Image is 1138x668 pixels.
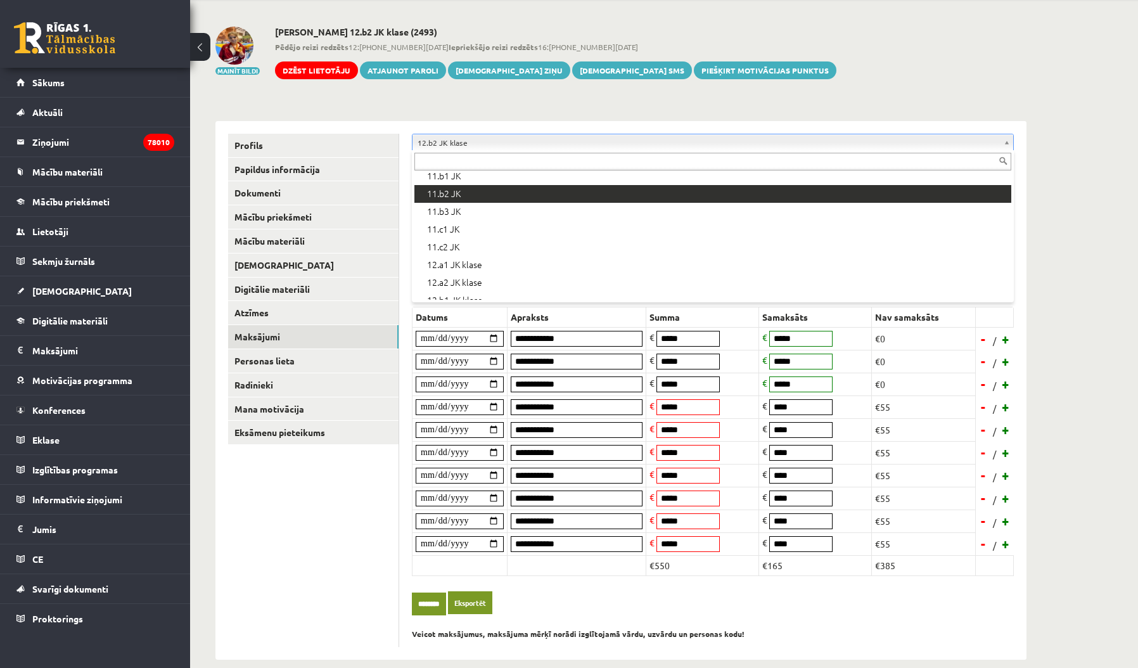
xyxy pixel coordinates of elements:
div: 11.b3 JK [414,203,1011,221]
div: 11.b1 JK [414,167,1011,185]
div: 12.a2 JK klase [414,274,1011,292]
div: 11.c1 JK [414,221,1011,238]
div: 12.a1 JK klase [414,256,1011,274]
div: 11.c2 JK [414,238,1011,256]
div: 12.b1 JK klase [414,292,1011,309]
div: 11.b2 JK [414,185,1011,203]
